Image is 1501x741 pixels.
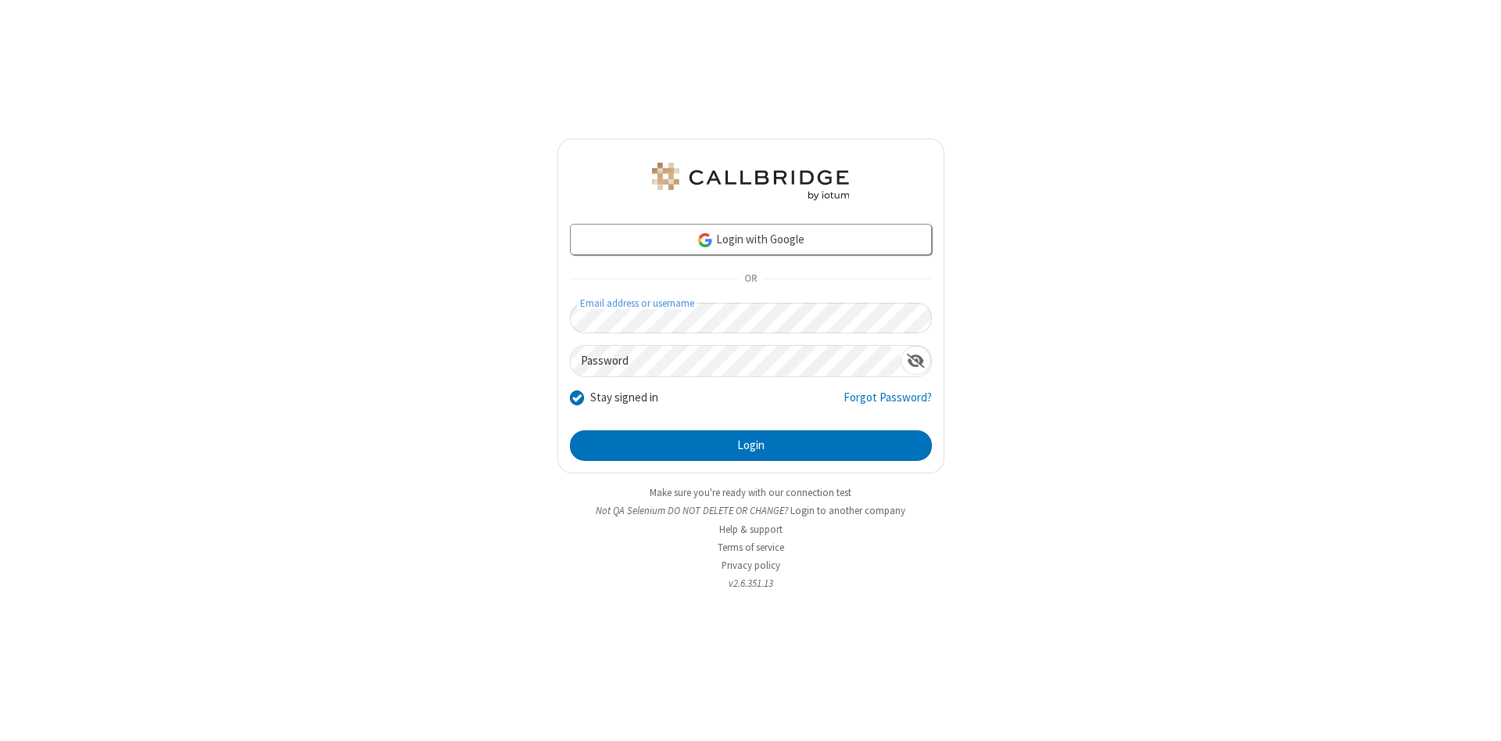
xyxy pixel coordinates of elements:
label: Stay signed in [590,389,658,407]
img: QA Selenium DO NOT DELETE OR CHANGE [649,163,852,200]
a: Login with Google [570,224,932,255]
span: OR [738,268,763,290]
div: Show password [901,346,931,375]
a: Forgot Password? [844,389,932,419]
button: Login [570,430,932,462]
a: Make sure you're ready with our connection test [650,486,851,499]
a: Terms of service [718,541,784,554]
a: Privacy policy [722,559,780,572]
button: Login to another company [790,503,905,518]
img: google-icon.png [697,232,714,249]
li: Not QA Selenium DO NOT DELETE OR CHANGE? [557,503,944,518]
li: v2.6.351.13 [557,576,944,591]
input: Password [571,346,901,376]
a: Help & support [719,523,783,536]
iframe: Chat [1462,700,1489,730]
input: Email address or username [570,303,932,333]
